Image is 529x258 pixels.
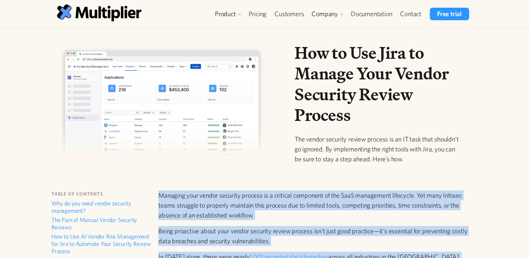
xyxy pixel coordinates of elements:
[61,46,265,166] img: How to Use Jira to Manage Your Vendor Security Review Process
[312,10,338,18] div: Company
[295,134,463,164] p: The vendor security review process is an IT task that shouldn’t go ignored. By implementing the r...
[51,216,151,233] a: The Pain of Manual Vendor Security Reviews
[158,190,472,220] p: Managing your vendor security process is a critical component of the SaaS management lifecycle. Y...
[211,8,245,20] div: Product
[51,190,151,198] h6: table of contents
[51,233,151,257] a: How to Use AI Vendor Risk Management for Jira to Automate Your Security Review Process
[270,8,308,20] a: Customers
[308,8,347,20] div: Company
[245,8,271,20] a: Pricing
[347,8,396,20] a: Documentation
[295,43,463,125] h1: How to Use Jira to Manage Your Vendor Security Review Process
[51,200,151,216] a: Why do you need vendor security management?
[158,226,472,246] p: Being proactive about your vendor security review process isn't just good practice—it's essential...
[430,8,469,20] a: Free trial
[396,8,425,20] a: Contact
[215,10,236,18] div: Product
